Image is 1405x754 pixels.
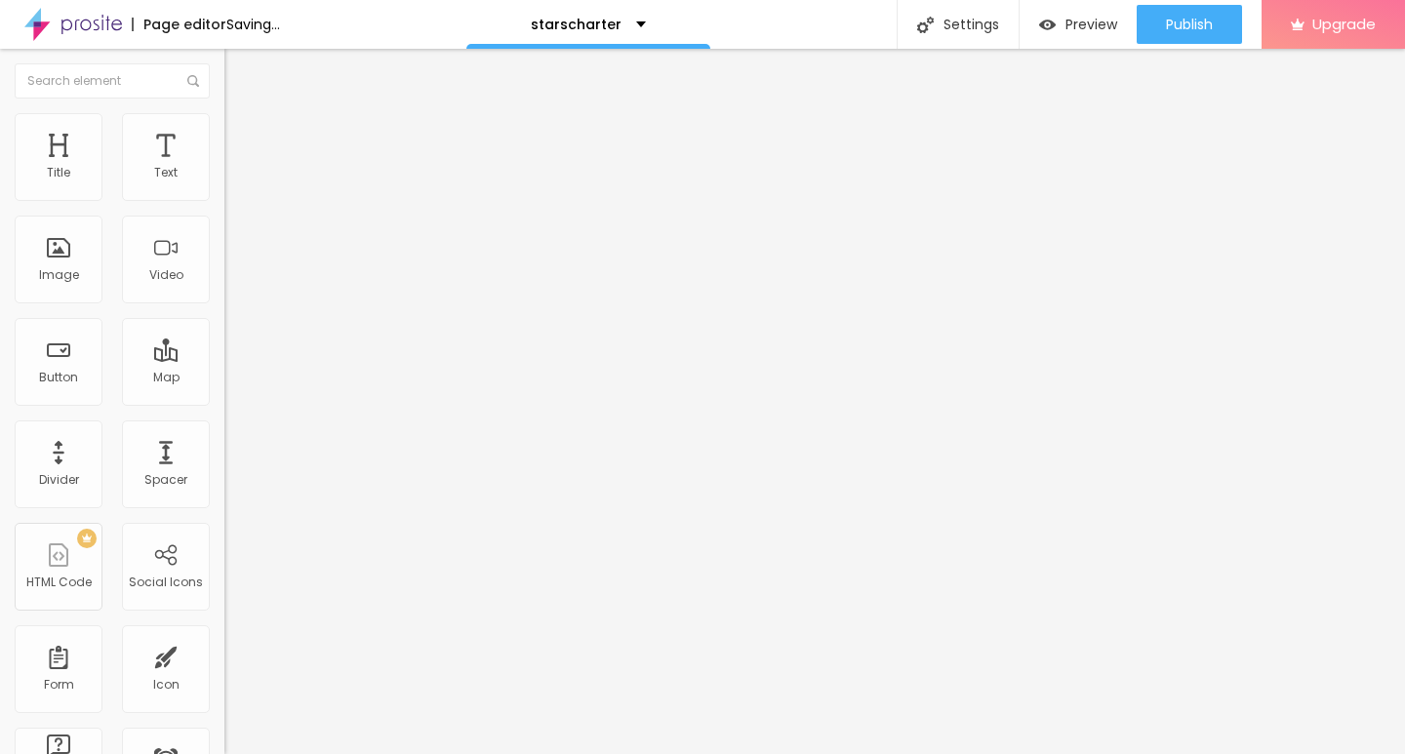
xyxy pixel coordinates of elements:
[149,268,183,282] div: Video
[917,17,934,33] img: Icone
[1020,5,1137,44] button: Preview
[226,18,280,31] div: Saving...
[154,166,178,179] div: Text
[129,575,203,589] div: Social Icons
[15,63,210,99] input: Search element
[1137,5,1242,44] button: Publish
[39,268,79,282] div: Image
[1312,16,1376,32] span: Upgrade
[531,18,622,31] p: starscharter
[39,371,78,384] div: Button
[153,678,180,692] div: Icon
[1039,17,1056,33] img: view-1.svg
[44,678,74,692] div: Form
[144,473,187,487] div: Spacer
[47,166,70,179] div: Title
[132,18,226,31] div: Page editor
[1065,17,1117,32] span: Preview
[153,371,180,384] div: Map
[1166,17,1213,32] span: Publish
[187,75,199,87] img: Icone
[39,473,79,487] div: Divider
[26,575,92,589] div: HTML Code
